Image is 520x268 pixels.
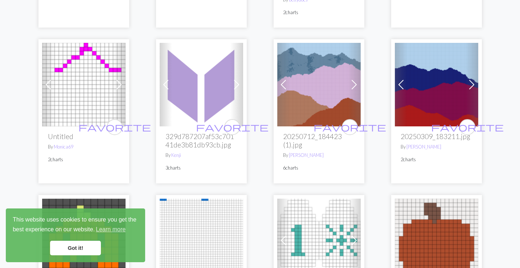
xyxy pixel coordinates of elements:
[165,165,237,171] p: 3 charts
[196,121,269,133] span: favorite
[283,132,355,149] h2: 20250712_184423 (1).jpg
[277,80,361,87] a: Mountains_4colors
[395,43,478,126] img: Copy of 20250309_183211.jpg
[395,236,478,243] a: pumpkin.jpg
[283,9,355,16] p: 2 charts
[171,152,181,158] a: Kenji
[160,43,243,126] img: 329d787207af53c70141de3b81db93cb.jpg
[406,144,441,150] a: [PERSON_NAME]
[160,80,243,87] a: 329d787207af53c70141de3b81db93cb.jpg
[78,121,151,133] span: favorite
[6,208,145,262] div: cookieconsent
[314,121,386,133] span: favorite
[165,152,237,159] p: By
[54,144,73,150] a: Monica69
[277,236,361,243] a: 1
[277,43,361,126] img: Mountains_4colors
[283,152,355,159] p: By
[48,156,120,163] p: 2 charts
[395,80,478,87] a: Copy of 20250309_183211.jpg
[165,132,237,149] h2: 329d787207af53c70141de3b81db93cb.jpg
[289,152,324,158] a: [PERSON_NAME]
[13,215,138,235] span: This website uses cookies to ensure you get the best experience on our website.
[342,119,358,135] button: favourite
[196,120,269,134] i: favourite
[283,165,355,171] p: 6 charts
[314,120,386,134] i: favourite
[459,119,475,135] button: favourite
[50,241,101,255] a: dismiss cookie message
[224,119,240,135] button: favourite
[107,119,123,135] button: favourite
[48,143,120,150] p: By
[95,224,127,235] a: learn more about cookies
[431,121,504,133] span: favorite
[48,132,120,141] h2: Untitled
[42,80,126,87] a: Untitled
[78,120,151,134] i: favourite
[431,120,504,134] i: favourite
[42,43,126,126] img: Untitled
[401,143,472,150] p: By
[160,236,243,243] a: Fremside
[401,132,472,141] h2: 20250309_183211.jpg
[401,156,472,163] p: 2 charts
